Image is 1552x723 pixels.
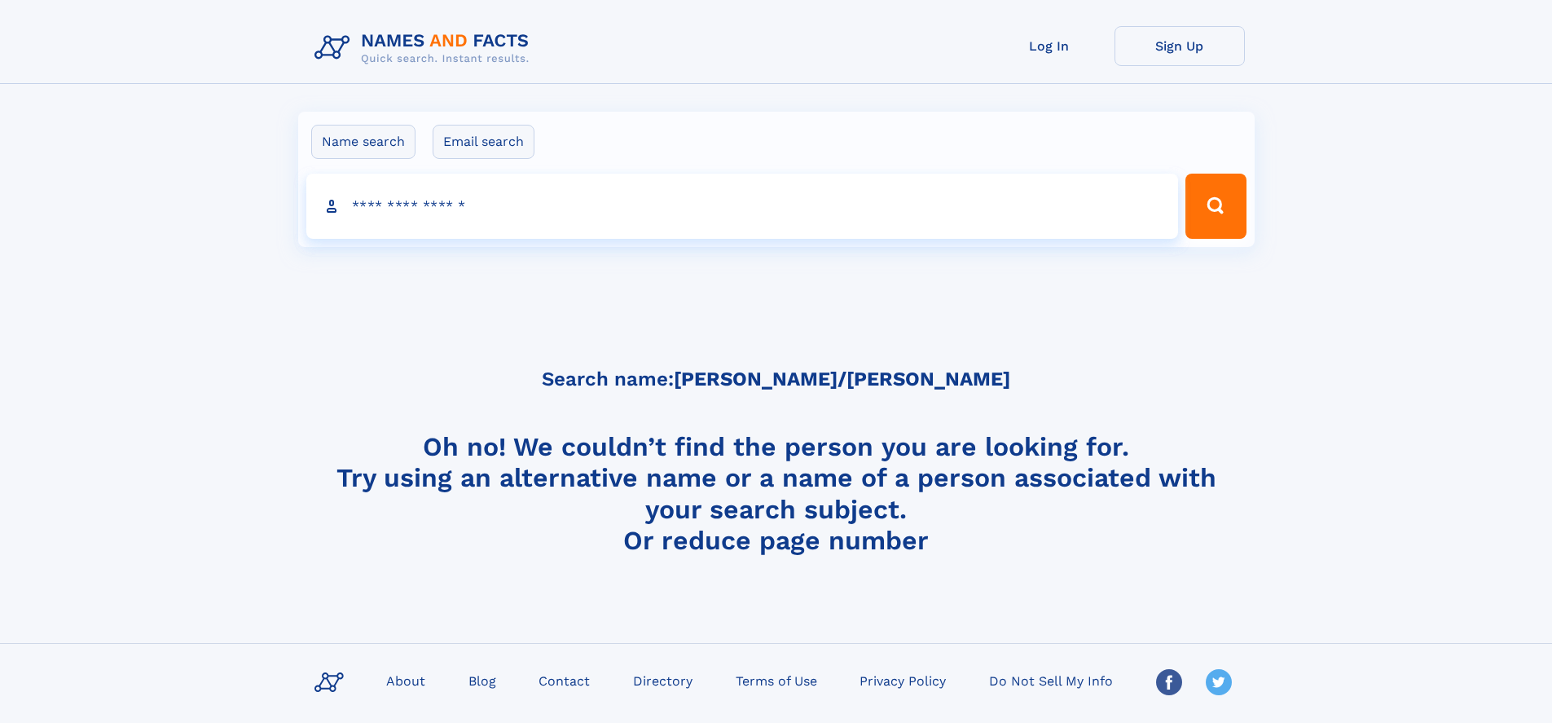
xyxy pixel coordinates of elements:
a: Terms of Use [729,668,824,692]
input: search input [306,174,1179,239]
a: Sign Up [1115,26,1245,66]
h4: Oh no! We couldn’t find the person you are looking for. Try using an alternative name or a name o... [308,431,1245,555]
a: Do Not Sell My Info [983,668,1119,692]
button: Search Button [1185,174,1246,239]
a: Blog [462,668,503,692]
a: Contact [532,668,596,692]
img: Logo Names and Facts [308,26,543,70]
img: Twitter [1206,669,1232,695]
label: Email search [433,125,534,159]
b: [PERSON_NAME]/[PERSON_NAME] [674,368,1010,390]
a: About [380,668,432,692]
img: Facebook [1156,669,1182,695]
label: Name search [311,125,415,159]
a: Log In [984,26,1115,66]
h5: Search name: [542,368,1010,390]
a: Privacy Policy [853,668,952,692]
a: Directory [627,668,699,692]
